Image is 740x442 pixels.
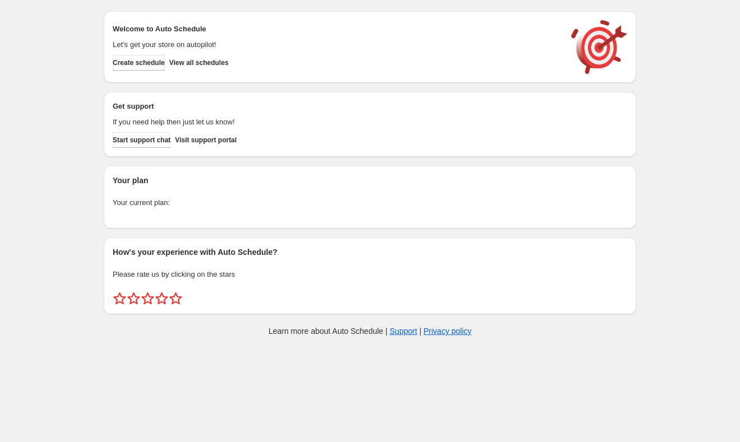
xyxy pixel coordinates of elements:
button: Create schedule [113,55,165,71]
p: Let's get your store on autopilot! [113,39,560,50]
h2: Your plan [113,175,627,186]
p: Please rate us by clicking on the stars [113,269,627,280]
h2: Get support [113,101,560,112]
a: Support [390,327,417,336]
span: Create schedule [113,58,165,67]
a: Privacy policy [424,327,472,336]
h2: How's your experience with Auto Schedule? [113,246,627,258]
span: Visit support portal [175,136,237,145]
p: Learn more about Auto Schedule | | [269,325,471,337]
button: View all schedules [169,55,229,71]
h2: Welcome to Auto Schedule [113,24,560,35]
a: Start support chat [113,132,170,148]
span: View all schedules [169,58,229,67]
p: Your current plan: [113,197,627,208]
a: Visit support portal [175,132,237,148]
span: Start support chat [113,136,170,145]
p: If you need help then just let us know! [113,117,560,128]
